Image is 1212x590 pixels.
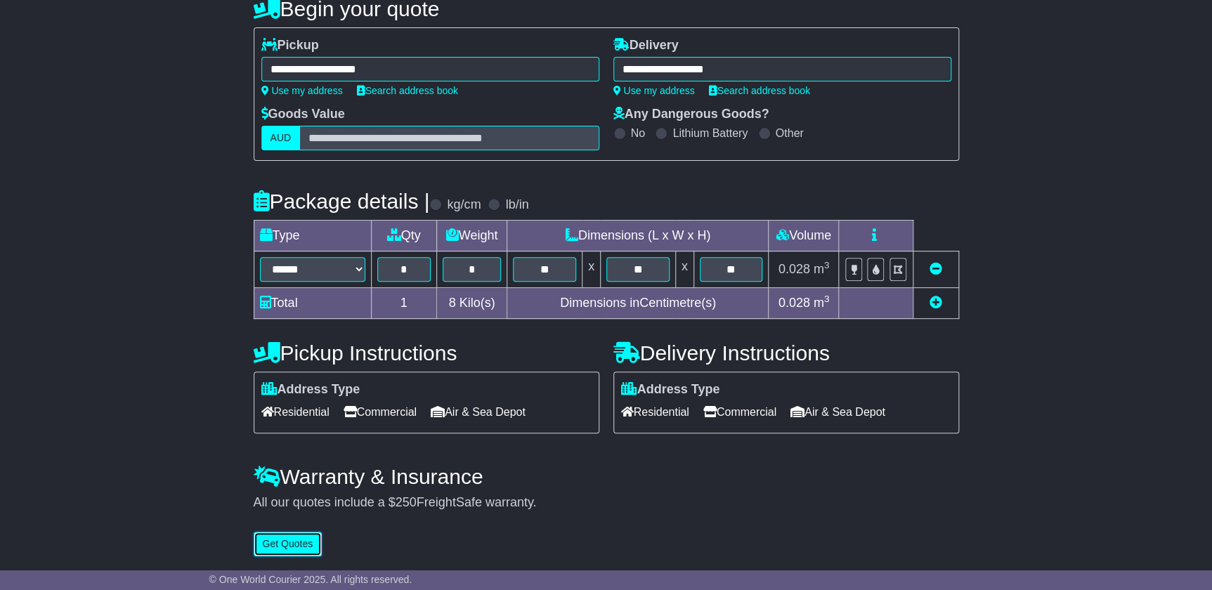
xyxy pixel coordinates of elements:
[396,495,417,509] span: 250
[254,465,959,488] h4: Warranty & Insurance
[709,85,810,96] a: Search address book
[703,401,776,423] span: Commercial
[613,341,959,365] h4: Delivery Instructions
[261,38,319,53] label: Pickup
[507,288,769,319] td: Dimensions in Centimetre(s)
[357,85,458,96] a: Search address book
[814,262,830,276] span: m
[582,251,601,288] td: x
[209,574,412,585] span: © One World Courier 2025. All rights reserved.
[261,85,343,96] a: Use my address
[254,341,599,365] h4: Pickup Instructions
[371,288,436,319] td: 1
[631,126,645,140] label: No
[261,107,345,122] label: Goods Value
[824,260,830,270] sup: 3
[254,495,959,511] div: All our quotes include a $ FreightSafe warranty.
[613,85,695,96] a: Use my address
[436,221,507,251] td: Weight
[261,382,360,398] label: Address Type
[613,38,679,53] label: Delivery
[254,288,371,319] td: Total
[613,107,769,122] label: Any Dangerous Goods?
[505,197,528,213] label: lb/in
[778,262,810,276] span: 0.028
[790,401,885,423] span: Air & Sea Depot
[621,382,720,398] label: Address Type
[675,251,693,288] td: x
[447,197,481,213] label: kg/cm
[261,126,301,150] label: AUD
[254,190,430,213] h4: Package details |
[507,221,769,251] td: Dimensions (L x W x H)
[621,401,689,423] span: Residential
[261,401,330,423] span: Residential
[436,288,507,319] td: Kilo(s)
[930,296,942,310] a: Add new item
[431,401,526,423] span: Air & Sea Depot
[254,221,371,251] td: Type
[930,262,942,276] a: Remove this item
[448,296,455,310] span: 8
[824,294,830,304] sup: 3
[254,532,322,556] button: Get Quotes
[371,221,436,251] td: Qty
[672,126,748,140] label: Lithium Battery
[776,126,804,140] label: Other
[769,221,839,251] td: Volume
[344,401,417,423] span: Commercial
[778,296,810,310] span: 0.028
[814,296,830,310] span: m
